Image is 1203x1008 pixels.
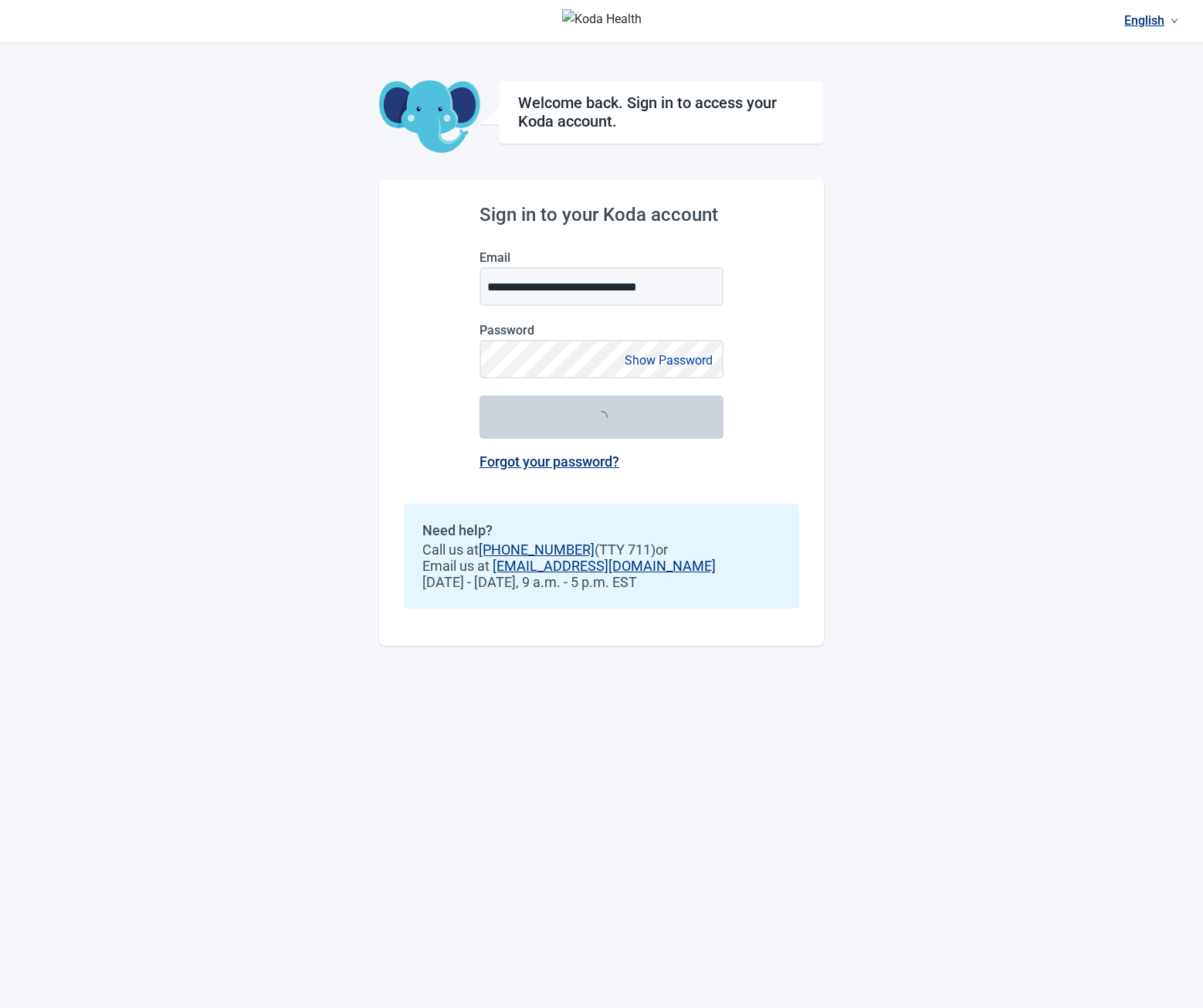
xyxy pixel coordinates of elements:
span: Call us at (TTY 711) or [422,541,781,558]
span: [DATE] - [DATE], 9 a.m. - 5 p.m. EST [422,574,781,590]
button: Show Password [620,350,717,371]
h1: Welcome back. Sign in to access your Koda account. [518,93,805,131]
main: Main content [379,43,824,646]
a: Forgot your password? [480,453,619,470]
a: Current language: English [1118,8,1184,33]
label: Email [480,250,723,265]
img: Koda Elephant [379,80,480,154]
span: down [1171,17,1178,25]
a: [PHONE_NUMBER] [479,541,595,558]
a: [EMAIL_ADDRESS][DOMAIN_NAME] [493,558,716,574]
img: Koda Health [562,9,642,34]
span: Email us at [422,558,781,574]
span: loading [595,410,609,425]
h2: Need help? [422,522,781,538]
label: Password [480,323,723,338]
h2: Sign in to your Koda account [480,204,723,226]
